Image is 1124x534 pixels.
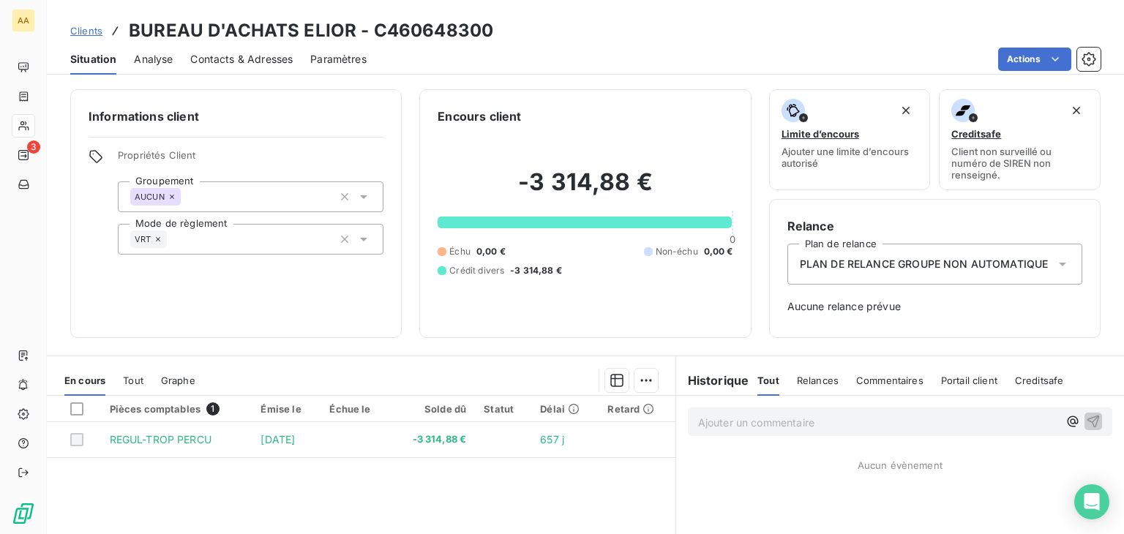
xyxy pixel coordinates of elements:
button: CreditsafeClient non surveillé ou numéro de SIREN non renseigné. [939,89,1101,190]
input: Ajouter une valeur [167,233,179,246]
span: Clients [70,25,102,37]
span: PLAN DE RELANCE GROUPE NON AUTOMATIQUE [800,257,1049,271]
span: [DATE] [261,433,295,445]
span: En cours [64,375,105,386]
h6: Informations client [89,108,383,125]
span: Relances [797,375,839,386]
span: Portail client [941,375,997,386]
span: Commentaires [856,375,923,386]
span: Échu [449,245,471,258]
span: Tout [757,375,779,386]
span: Creditsafe [951,128,1001,140]
span: Creditsafe [1015,375,1064,386]
img: Logo LeanPay [12,502,35,525]
button: Limite d’encoursAjouter une limite d’encours autorisé [769,89,931,190]
h3: BUREAU D'ACHATS ELIOR - C460648300 [129,18,493,44]
div: Statut [484,403,522,415]
input: Ajouter une valeur [181,190,192,203]
div: Retard [607,403,666,415]
div: Délai [540,403,590,415]
span: Aucune relance prévue [787,299,1082,314]
span: Limite d’encours [782,128,859,140]
span: REGUL-TROP PERCU [110,433,211,445]
span: VRT [135,235,151,244]
div: Solde dû [399,403,466,415]
div: AA [12,9,35,32]
span: AUCUN [135,192,165,201]
span: -3 314,88 € [399,432,466,447]
span: Situation [70,52,116,67]
div: Pièces comptables [110,402,244,415]
span: Aucun évènement [858,459,943,471]
span: Contacts & Adresses [190,52,293,67]
span: Graphe [161,375,195,386]
h6: Encours client [438,108,521,125]
a: Clients [70,23,102,38]
div: Émise le [261,403,312,415]
span: Ajouter une limite d’encours autorisé [782,146,918,169]
button: Actions [998,48,1071,71]
h6: Relance [787,217,1082,235]
a: 3 [12,143,34,167]
span: Propriétés Client [118,149,383,170]
div: Échue le [329,403,381,415]
span: -3 314,88 € [510,264,562,277]
span: 0,00 € [704,245,733,258]
h6: Historique [676,372,749,389]
span: Crédit divers [449,264,504,277]
div: Open Intercom Messenger [1074,484,1109,519]
span: 1 [206,402,220,415]
span: 3 [27,140,40,154]
span: 0,00 € [476,245,506,258]
h2: -3 314,88 € [438,168,733,211]
span: Non-échu [656,245,698,258]
span: Paramètres [310,52,367,67]
span: 0 [730,233,735,245]
span: Analyse [134,52,173,67]
span: Client non surveillé ou numéro de SIREN non renseigné. [951,146,1088,181]
span: 657 j [540,433,564,445]
span: Tout [123,375,143,386]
